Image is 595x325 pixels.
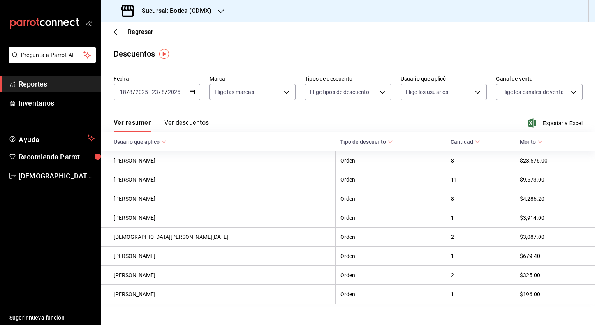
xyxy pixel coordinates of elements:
span: Elige los canales de venta [501,88,563,96]
input: -- [120,89,127,95]
th: [PERSON_NAME] [101,151,335,170]
th: 2 [446,266,515,285]
span: / [133,89,135,95]
th: $679.40 [515,247,595,266]
span: Reportes [19,79,95,89]
th: [PERSON_NAME] [101,208,335,228]
th: Orden [335,151,446,170]
th: Orden [335,228,446,247]
input: ---- [135,89,148,95]
th: $3,914.00 [515,208,595,228]
button: Ver descuentos [164,119,209,132]
span: Sugerir nueva función [9,314,95,322]
span: Monto [520,139,543,145]
input: -- [129,89,133,95]
div: navigation tabs [114,119,209,132]
input: -- [151,89,158,95]
th: $4,286.20 [515,189,595,208]
label: Marca [209,76,296,81]
button: Pregunta a Parrot AI [9,47,96,63]
th: Orden [335,247,446,266]
h3: Sucursal: Botica (CDMX) [136,6,211,16]
th: $3,087.00 [515,228,595,247]
label: Canal de venta [496,76,583,81]
span: Elige las marcas [215,88,254,96]
th: Orden [335,208,446,228]
th: Orden [335,285,446,304]
span: / [165,89,167,95]
th: $196.00 [515,285,595,304]
th: 1 [446,208,515,228]
span: Elige los usuarios [406,88,448,96]
th: $23,576.00 [515,151,595,170]
th: $325.00 [515,266,595,285]
button: open_drawer_menu [86,20,92,26]
span: - [149,89,151,95]
span: Elige tipos de descuento [310,88,369,96]
div: Descuentos [114,48,155,60]
span: Recomienda Parrot [19,152,95,162]
span: Inventarios [19,98,95,108]
input: -- [161,89,165,95]
th: [PERSON_NAME] [101,189,335,208]
th: $9,573.00 [515,170,595,189]
th: 8 [446,151,515,170]
span: / [158,89,161,95]
span: Regresar [128,28,153,35]
th: [DEMOGRAPHIC_DATA][PERSON_NAME][DATE] [101,228,335,247]
th: 1 [446,285,515,304]
input: ---- [167,89,181,95]
label: Fecha [114,76,200,81]
label: Tipos de descuento [305,76,391,81]
button: Exportar a Excel [529,118,583,128]
button: Regresar [114,28,153,35]
img: Tooltip marker [159,49,169,59]
span: Cantidad [451,139,480,145]
th: [PERSON_NAME] [101,247,335,266]
button: Ver resumen [114,119,152,132]
span: Pregunta a Parrot AI [21,51,84,59]
th: 1 [446,247,515,266]
th: [PERSON_NAME] [101,170,335,189]
span: Usuario que aplicó [114,139,167,145]
th: Orden [335,266,446,285]
th: 8 [446,189,515,208]
th: Orden [335,170,446,189]
span: [DEMOGRAPHIC_DATA][PERSON_NAME][DATE] [19,171,95,181]
th: Orden [335,189,446,208]
th: 11 [446,170,515,189]
th: [PERSON_NAME] [101,266,335,285]
span: / [127,89,129,95]
span: Ayuda [19,134,84,143]
th: 2 [446,228,515,247]
span: Tipo de descuento [340,139,393,145]
label: Usuario que aplicó [401,76,487,81]
th: [PERSON_NAME] [101,285,335,304]
a: Pregunta a Parrot AI [5,57,96,65]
